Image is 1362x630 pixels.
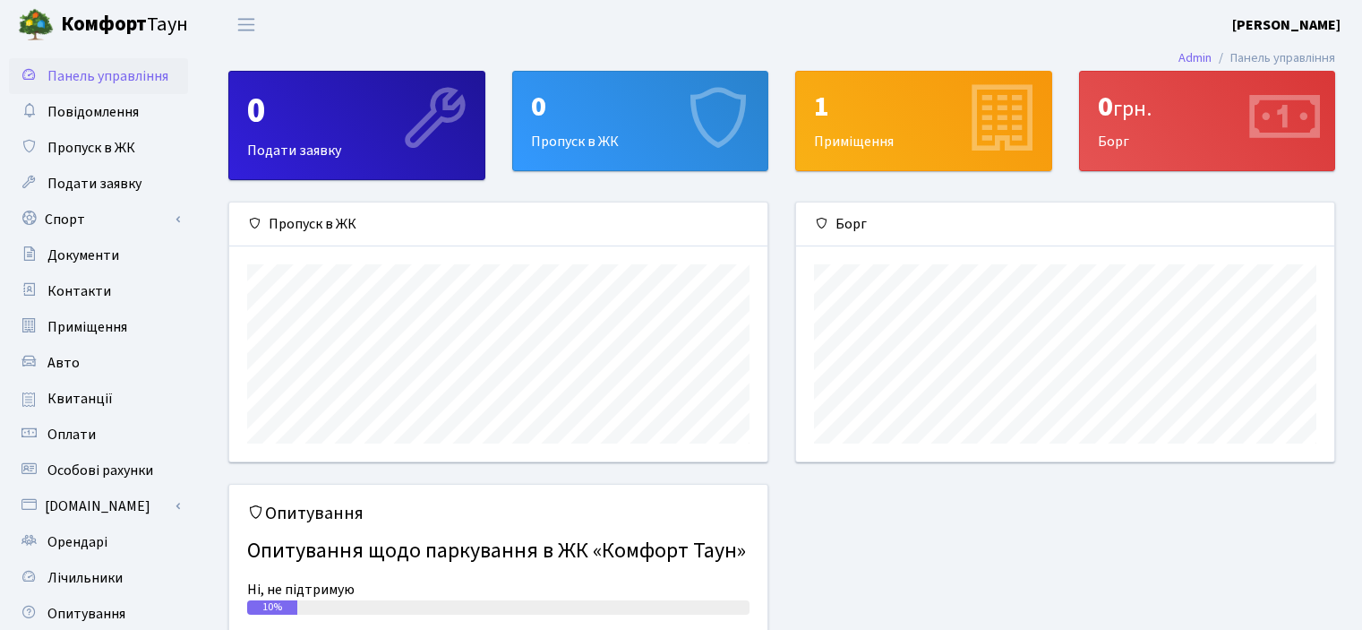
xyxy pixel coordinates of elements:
nav: breadcrumb [1152,39,1362,77]
span: Повідомлення [47,102,139,122]
h5: Опитування [247,503,750,524]
span: Подати заявку [47,174,141,194]
span: Таун [61,10,188,40]
a: Спорт [9,202,188,237]
button: Переключити навігацію [224,10,269,39]
a: Панель управління [9,58,188,94]
span: Квитанції [47,389,113,409]
span: Лічильники [47,568,123,588]
span: Опитування [47,604,125,624]
div: Ні, не підтримую [247,579,750,600]
a: [PERSON_NAME] [1232,14,1341,36]
div: 1 [814,90,1033,124]
span: Пропуск в ЖК [47,138,135,158]
span: Документи [47,246,119,265]
a: Квитанції [9,381,188,417]
div: Борг [1080,72,1335,170]
span: Контакти [47,281,111,301]
a: Лічильники [9,560,188,596]
a: Особові рахунки [9,453,188,488]
a: 1Приміщення [795,71,1052,171]
a: Авто [9,345,188,381]
span: Орендарі [47,532,107,552]
span: грн. [1113,93,1152,125]
h4: Опитування щодо паркування в ЖК «Комфорт Таун» [247,531,750,572]
div: Борг [796,203,1334,246]
span: Авто [47,353,80,373]
a: Документи [9,237,188,273]
div: 0 [1098,90,1317,124]
b: [PERSON_NAME] [1232,15,1341,35]
span: Оплати [47,425,96,444]
a: Подати заявку [9,166,188,202]
div: Приміщення [796,72,1051,170]
li: Панель управління [1212,48,1335,68]
a: 0Пропуск в ЖК [512,71,769,171]
a: 0Подати заявку [228,71,485,180]
a: Admin [1178,48,1212,67]
div: 0 [247,90,467,133]
div: Подати заявку [229,72,484,179]
a: Оплати [9,417,188,453]
a: Повідомлення [9,94,188,130]
span: Панель управління [47,66,168,86]
a: Контакти [9,273,188,309]
a: Приміщення [9,309,188,345]
a: [DOMAIN_NAME] [9,488,188,524]
b: Комфорт [61,10,147,39]
a: Орендарі [9,524,188,560]
div: Пропуск в ЖК [229,203,767,246]
span: Приміщення [47,317,127,337]
img: logo.png [18,7,54,43]
div: 10% [247,600,297,615]
a: Пропуск в ЖК [9,130,188,166]
span: Особові рахунки [47,461,153,480]
div: Пропуск в ЖК [513,72,768,170]
div: 0 [531,90,750,124]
